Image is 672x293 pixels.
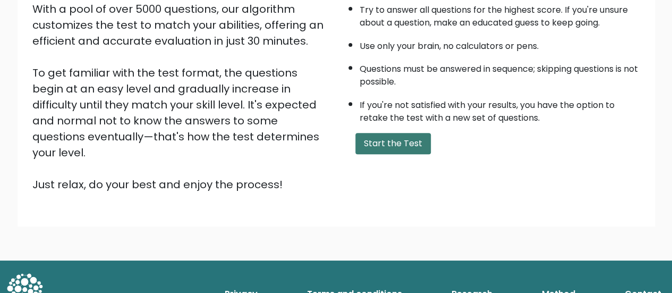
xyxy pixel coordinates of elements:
li: Questions must be answered in sequence; skipping questions is not possible. [360,57,640,88]
button: Start the Test [355,133,431,154]
li: If you're not satisfied with your results, you have the option to retake the test with a new set ... [360,94,640,124]
li: Use only your brain, no calculators or pens. [360,35,640,53]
